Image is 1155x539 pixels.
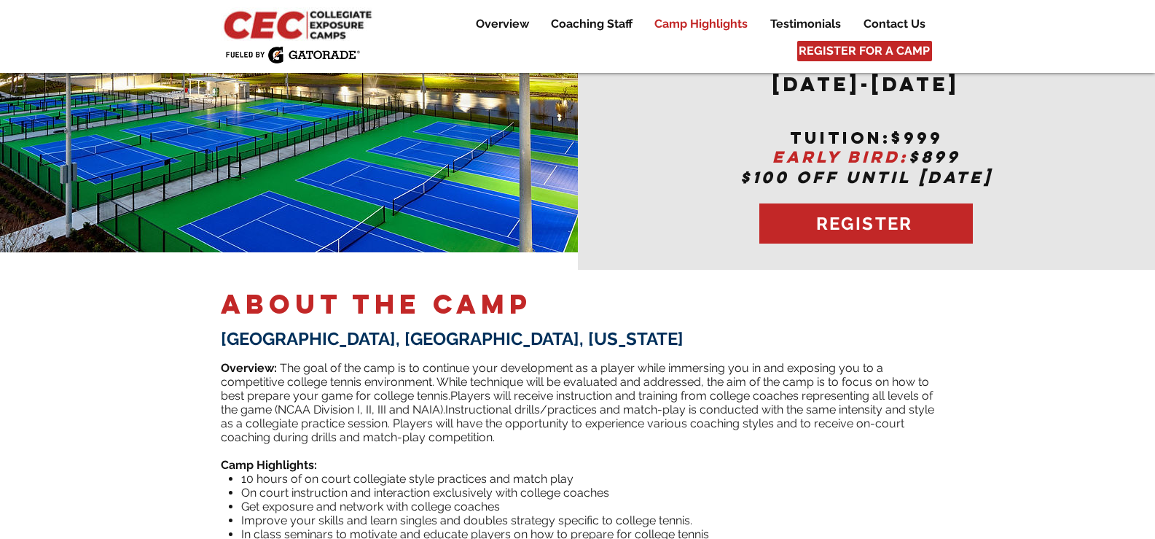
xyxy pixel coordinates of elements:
a: Coaching Staff [540,15,643,33]
p: Contact Us [856,15,933,33]
span: $100 OFF UNTIL [DATE] [740,167,992,187]
img: Fueled by Gatorade.png [225,46,360,63]
span: 10 hours of on court collegiate style practices and match play [241,472,573,486]
a: Testimonials [759,15,852,33]
img: CEC Logo Primary_edited.jpg [221,7,378,41]
a: Overview [465,15,539,33]
a: Camp Highlights [643,15,759,33]
span: Overview: [221,361,277,375]
span: REGISTER [816,213,913,234]
span: Improve your skills and learn singles and doubles strategy specific to college tennis. [241,513,692,527]
p: Coaching Staff [544,15,640,33]
span: Instructional drills/practices and match-play is conducted with the same intensity and style as a... [221,403,934,444]
a: REGISTER [759,203,973,244]
span: Get exposure and network with college coaches [241,500,500,513]
p: Camp Highlights [647,15,755,33]
p: Testimonials [763,15,848,33]
span: ABOUT THE CAMP [221,287,532,321]
span: Players will receive instruction and training from college coaches representing all levels of the... [221,389,933,416]
span: EARLY BIRD: [772,147,909,167]
span: tuition:$999 [790,128,943,148]
span: Camp Highlights: [221,458,317,472]
span: $899 [909,147,960,167]
span: [DATE]-[DATE] [772,71,960,96]
nav: Site [454,15,936,33]
span: ​ The goal of the camp is to continue your development as a player while immersing you in and exp... [221,361,929,403]
span: On court instruction and interaction exclusively with college coaches [241,486,609,500]
span: REGISTER FOR A CAMP [799,43,930,59]
p: Overview [469,15,536,33]
a: Contact Us [853,15,936,33]
span: [GEOGRAPHIC_DATA], [GEOGRAPHIC_DATA], [US_STATE] [221,328,684,349]
a: REGISTER FOR A CAMP [797,41,932,61]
